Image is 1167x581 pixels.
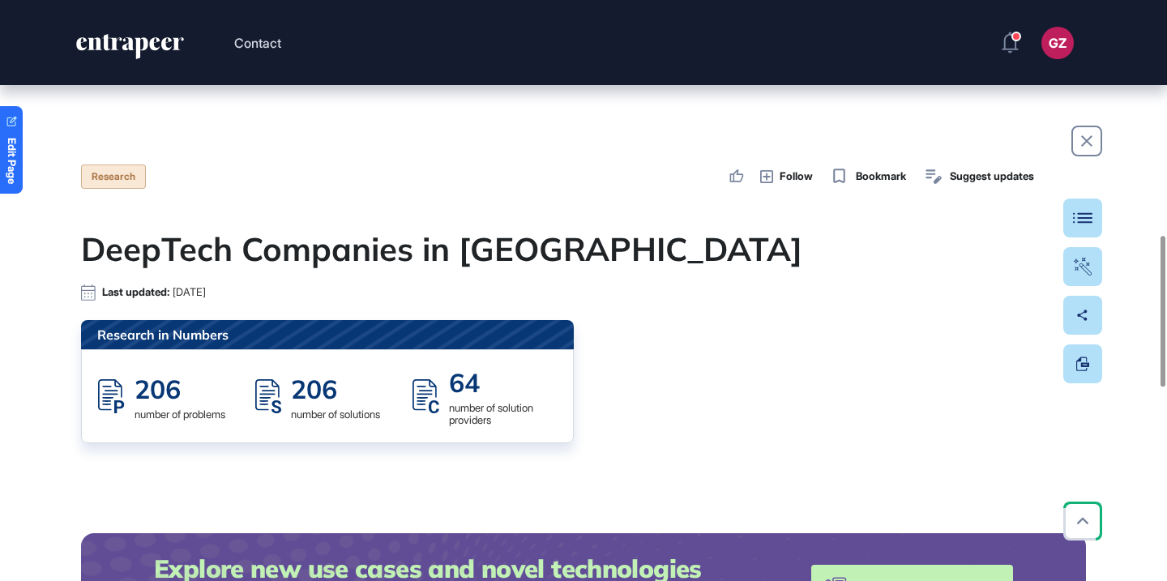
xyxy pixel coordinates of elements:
button: Suggest updates [922,165,1034,188]
div: 206 [291,373,380,405]
div: 206 [135,373,225,405]
div: Research in Numbers [81,320,574,349]
div: number of solutions [291,408,380,421]
div: number of solution providers [449,402,557,426]
span: Follow [780,169,813,185]
span: Suggest updates [950,169,1034,185]
h1: DeepTech Companies in [GEOGRAPHIC_DATA] [81,229,1086,268]
span: Edit Page [6,138,17,184]
span: [DATE] [173,286,206,298]
button: Bookmark [829,165,907,188]
div: 64 [449,366,557,399]
div: number of problems [135,408,225,421]
div: Last updated: [102,286,206,298]
button: Contact [234,32,281,53]
a: entrapeer-logo [75,34,186,65]
span: Bookmark [856,169,906,185]
div: Research [81,164,146,189]
button: GZ [1041,27,1074,59]
button: Follow [760,168,813,186]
